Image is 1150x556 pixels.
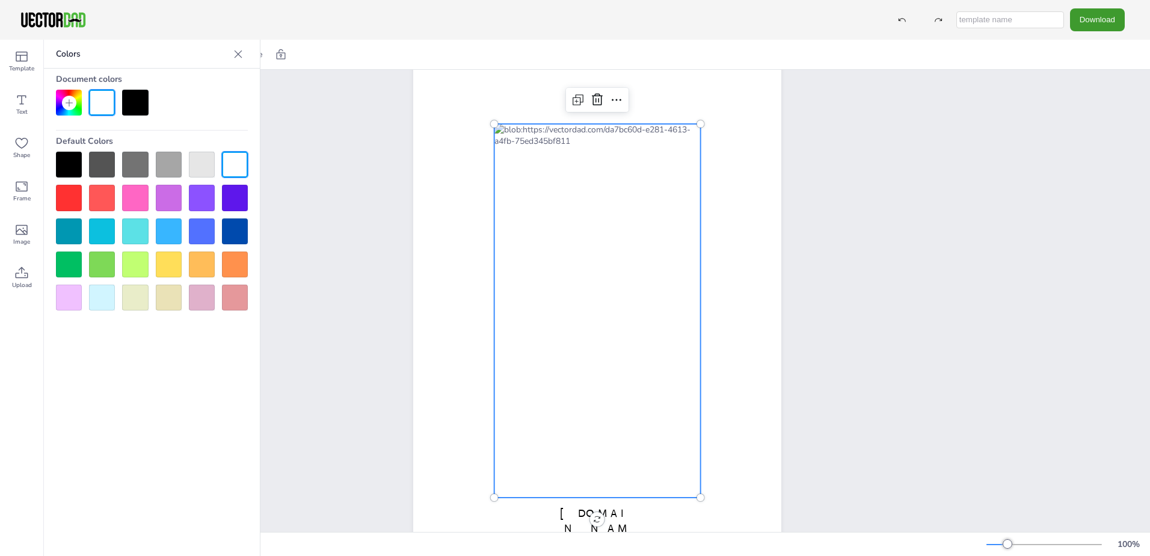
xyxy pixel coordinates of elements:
[1070,8,1125,31] button: Download
[56,40,229,69] p: Colors
[13,150,30,160] span: Shape
[1114,539,1143,550] div: 100 %
[19,11,87,29] img: VectorDad-1.png
[12,280,32,290] span: Upload
[956,11,1064,28] input: template name
[9,64,34,73] span: Template
[56,131,248,152] div: Default Colors
[56,69,248,90] div: Document colors
[13,194,31,203] span: Frame
[16,107,28,117] span: Text
[560,507,635,550] span: [DOMAIN_NAME]
[13,237,30,247] span: Image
